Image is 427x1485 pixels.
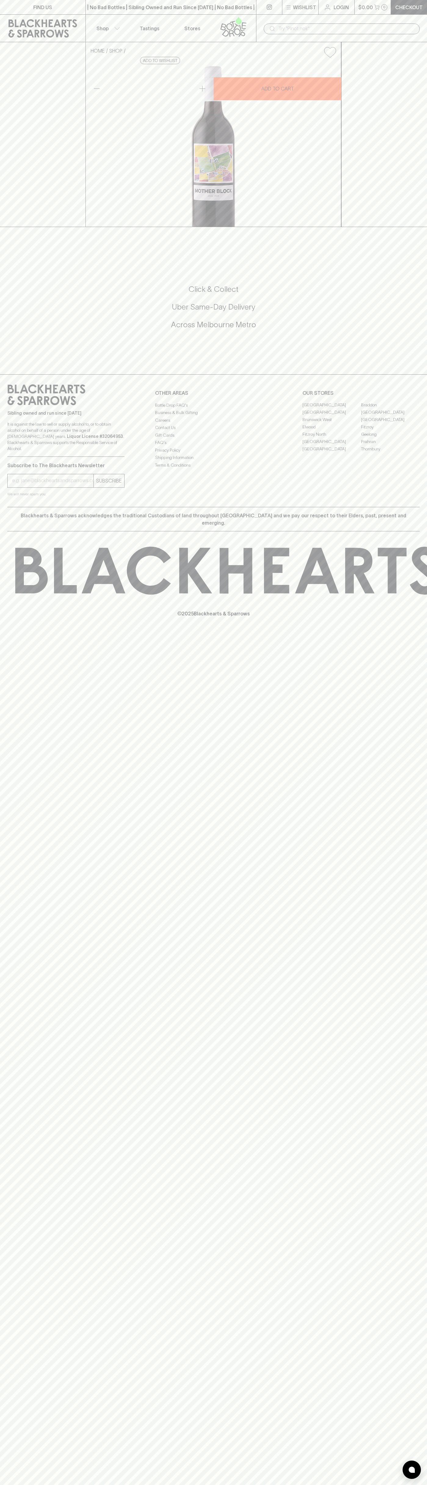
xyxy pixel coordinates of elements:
[86,63,341,227] img: 29281.png
[302,438,361,446] a: [GEOGRAPHIC_DATA]
[361,416,420,424] a: [GEOGRAPHIC_DATA]
[7,320,420,330] h5: Across Melbourne Metro
[278,24,415,34] input: Try "Pinot noir"
[155,424,272,431] a: Contact Us
[383,5,385,9] p: 0
[302,431,361,438] a: Fitzroy North
[140,57,180,64] button: Add to wishlist
[7,302,420,312] h5: Uber Same-Day Delivery
[395,4,423,11] p: Checkout
[7,421,125,452] p: It is against the law to sell or supply alcohol to, or to obtain alcohol on behalf of a person un...
[91,48,105,53] a: HOME
[155,389,272,397] p: OTHER AREAS
[302,409,361,416] a: [GEOGRAPHIC_DATA]
[155,439,272,446] a: FAQ's
[361,402,420,409] a: Braddon
[361,438,420,446] a: Prahran
[140,25,159,32] p: Tastings
[155,454,272,461] a: Shipping Information
[334,4,349,11] p: Login
[302,402,361,409] a: [GEOGRAPHIC_DATA]
[302,424,361,431] a: Elwood
[302,416,361,424] a: Brunswick West
[358,4,373,11] p: $0.00
[155,416,272,424] a: Careers
[171,15,214,42] a: Stores
[96,25,109,32] p: Shop
[361,431,420,438] a: Geelong
[155,402,272,409] a: Bottle Drop FAQ's
[67,434,123,439] strong: Liquor License #32064953
[261,85,294,92] p: ADD TO CART
[128,15,171,42] a: Tastings
[214,77,341,100] button: ADD TO CART
[361,446,420,453] a: Thornbury
[184,25,200,32] p: Stores
[361,424,420,431] a: Fitzroy
[7,284,420,294] h5: Click & Collect
[409,1467,415,1473] img: bubble-icon
[155,446,272,454] a: Privacy Policy
[12,476,93,486] input: e.g. jane@blackheartsandsparrows.com.au
[302,446,361,453] a: [GEOGRAPHIC_DATA]
[155,461,272,469] a: Terms & Conditions
[33,4,52,11] p: FIND US
[94,474,124,487] button: SUBSCRIBE
[109,48,122,53] a: SHOP
[7,462,125,469] p: Subscribe to The Blackhearts Newsletter
[293,4,316,11] p: Wishlist
[86,15,128,42] button: Shop
[7,410,125,416] p: Sibling owned and run since [DATE]
[96,477,122,484] p: SUBSCRIBE
[155,409,272,416] a: Business & Bulk Gifting
[7,491,125,497] p: We will never spam you
[361,409,420,416] a: [GEOGRAPHIC_DATA]
[322,45,338,60] button: Add to wishlist
[155,431,272,439] a: Gift Cards
[7,260,420,362] div: Call to action block
[302,389,420,397] p: OUR STORES
[12,512,415,526] p: Blackhearts & Sparrows acknowledges the traditional Custodians of land throughout [GEOGRAPHIC_DAT...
